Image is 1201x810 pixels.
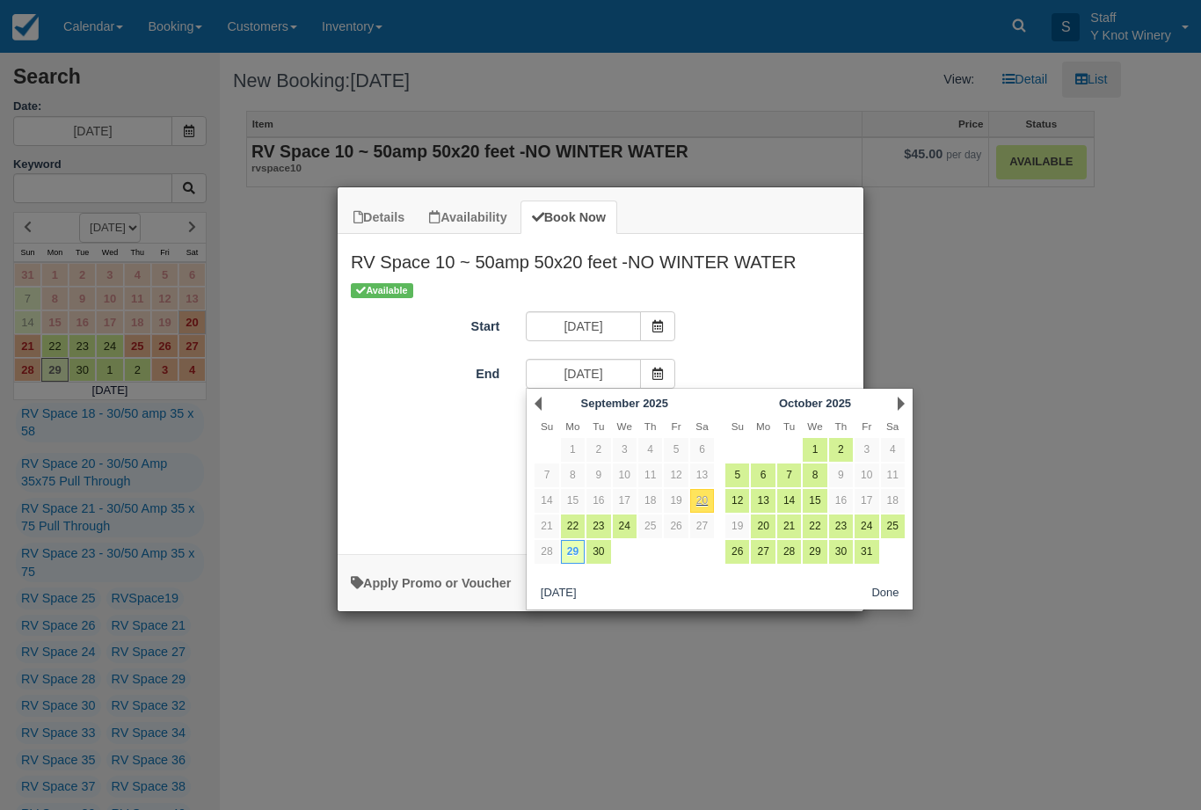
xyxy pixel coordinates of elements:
a: 5 [664,438,688,462]
a: 15 [803,489,826,513]
a: 24 [855,514,878,538]
a: 2 [586,438,610,462]
a: 8 [803,463,826,487]
span: Tuesday [593,420,604,432]
a: 3 [613,438,637,462]
div: Item Modal [338,234,863,544]
a: 7 [535,463,558,487]
span: October [779,397,823,410]
a: 13 [690,463,714,487]
a: 19 [725,514,749,538]
span: Monday [565,420,579,432]
span: 2025 [826,397,851,410]
a: 15 [561,489,585,513]
a: 9 [829,463,853,487]
a: 6 [751,463,775,487]
label: End [338,359,513,383]
a: 21 [777,514,801,538]
a: 22 [803,514,826,538]
a: 11 [638,463,662,487]
a: 12 [664,463,688,487]
a: 9 [586,463,610,487]
button: [DATE] [534,583,583,605]
a: 23 [829,514,853,538]
a: 26 [664,514,688,538]
a: 13 [751,489,775,513]
a: 14 [777,489,801,513]
a: Details [342,201,416,235]
span: Sunday [541,420,553,432]
a: 12 [725,489,749,513]
span: Sunday [732,420,744,432]
a: Book Now [520,201,617,235]
a: 25 [638,514,662,538]
a: 14 [535,489,558,513]
a: 18 [638,489,662,513]
a: 10 [855,463,878,487]
a: 16 [586,489,610,513]
span: Saturday [695,420,708,432]
span: Thursday [835,420,848,432]
a: 6 [690,438,714,462]
label: Start [338,311,513,336]
div: : [338,523,863,545]
a: Next [898,397,905,411]
a: 19 [664,489,688,513]
a: 29 [561,540,585,564]
span: Monday [756,420,770,432]
a: 20 [751,514,775,538]
a: 8 [561,463,585,487]
a: 30 [586,540,610,564]
a: 27 [690,514,714,538]
span: Tuesday [783,420,795,432]
a: 26 [725,540,749,564]
span: Wednesday [807,420,822,432]
span: Friday [862,420,871,432]
a: 16 [829,489,853,513]
a: 28 [535,540,558,564]
a: 1 [803,438,826,462]
span: Thursday [644,420,657,432]
a: 7 [777,463,801,487]
a: Prev [535,397,542,411]
a: 18 [881,489,905,513]
a: Apply Voucher [351,576,511,590]
span: Available [351,283,413,298]
a: 17 [855,489,878,513]
span: September [581,397,640,410]
a: Availability [418,201,518,235]
span: Friday [672,420,681,432]
a: 1 [561,438,585,462]
a: 31 [855,540,878,564]
h2: RV Space 10 ~ 50amp 50x20 feet -NO WINTER WATER [338,234,863,280]
a: 27 [751,540,775,564]
a: 30 [829,540,853,564]
a: 23 [586,514,610,538]
a: 24 [613,514,637,538]
span: 2025 [643,397,668,410]
span: Wednesday [617,420,632,432]
a: 4 [881,438,905,462]
a: 22 [561,514,585,538]
a: 28 [777,540,801,564]
a: 11 [881,463,905,487]
span: Saturday [886,420,899,432]
a: 25 [881,514,905,538]
a: 3 [855,438,878,462]
a: 2 [829,438,853,462]
a: 10 [613,463,637,487]
a: 21 [535,514,558,538]
a: 17 [613,489,637,513]
button: Done [865,583,906,605]
a: 4 [638,438,662,462]
a: 20 [690,489,714,513]
a: 5 [725,463,749,487]
a: 29 [803,540,826,564]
